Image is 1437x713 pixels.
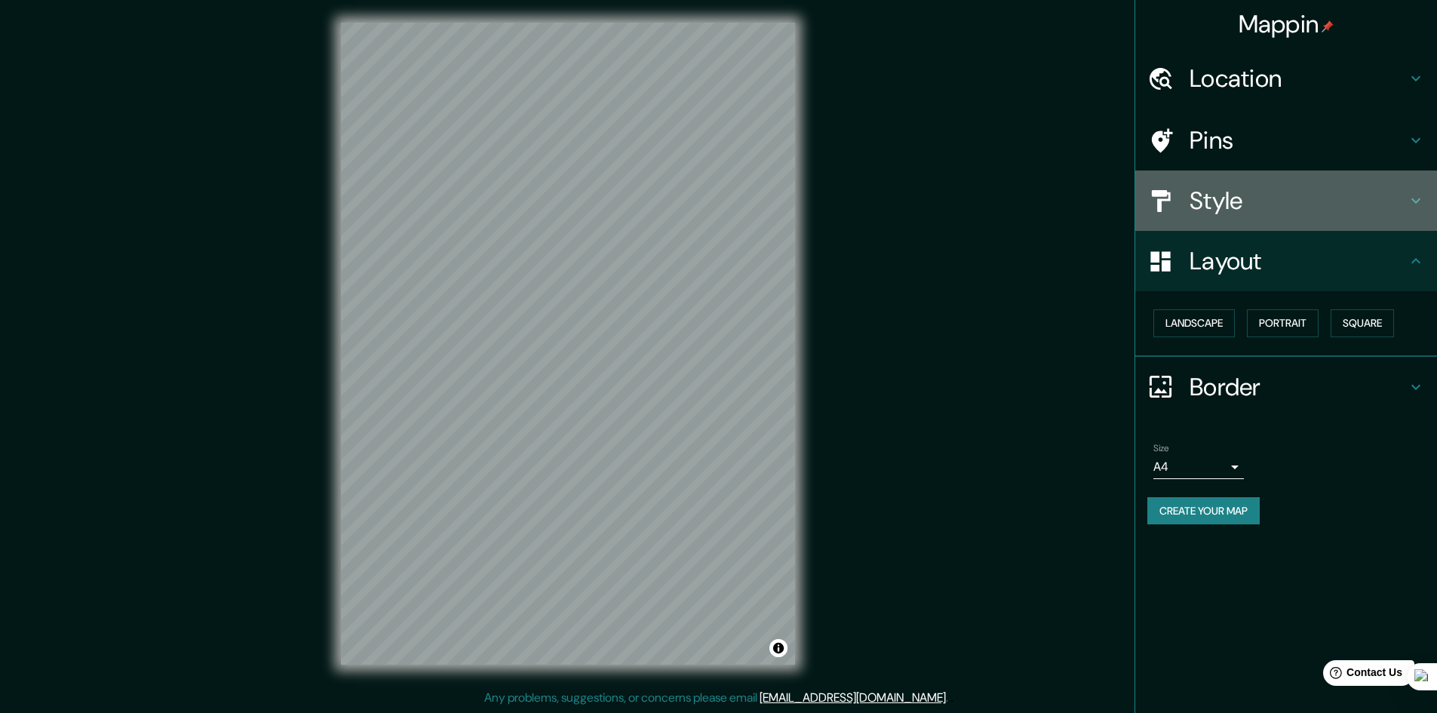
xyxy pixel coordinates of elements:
[1247,309,1319,337] button: Portrait
[1331,309,1394,337] button: Square
[1190,125,1407,155] h4: Pins
[1135,171,1437,231] div: Style
[1190,63,1407,94] h4: Location
[760,690,946,705] a: [EMAIL_ADDRESS][DOMAIN_NAME]
[1135,357,1437,417] div: Border
[1135,231,1437,291] div: Layout
[948,689,950,707] div: .
[1135,48,1437,109] div: Location
[1322,20,1334,32] img: pin-icon.png
[1239,9,1334,39] h4: Mappin
[769,639,788,657] button: Toggle attribution
[1153,455,1244,479] div: A4
[1153,309,1235,337] button: Landscape
[1190,186,1407,216] h4: Style
[1135,110,1437,171] div: Pins
[1190,246,1407,276] h4: Layout
[484,689,948,707] p: Any problems, suggestions, or concerns please email .
[1153,441,1169,454] label: Size
[950,689,953,707] div: .
[1303,654,1420,696] iframe: Help widget launcher
[341,23,795,665] canvas: Map
[1147,497,1260,525] button: Create your map
[1190,372,1407,402] h4: Border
